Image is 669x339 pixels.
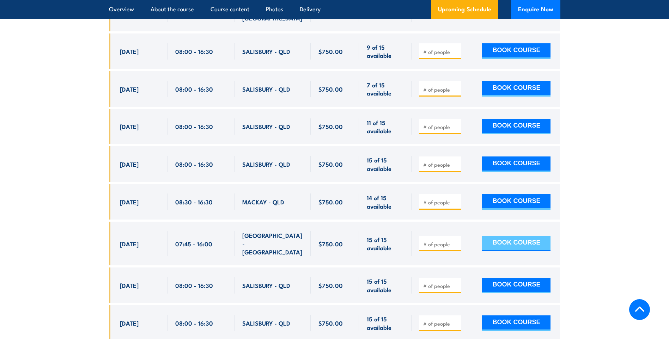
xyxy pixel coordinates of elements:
[482,315,551,331] button: BOOK COURSE
[367,43,404,60] span: 9 of 15 available
[367,277,404,294] span: 15 of 15 available
[318,281,343,289] span: $750.00
[175,319,213,327] span: 08:00 - 16:30
[242,122,290,130] span: SALISBURY - QLD
[423,48,458,55] input: # of people
[482,194,551,210] button: BOOK COURSE
[367,81,404,97] span: 7 of 15 available
[367,315,404,331] span: 15 of 15 available
[120,198,139,206] span: [DATE]
[318,85,343,93] span: $750.00
[318,47,343,55] span: $750.00
[175,85,213,93] span: 08:00 - 16:30
[242,85,290,93] span: SALISBURY - QLD
[242,160,290,168] span: SALISBURY - QLD
[242,198,284,206] span: MACKAY - QLD
[120,47,139,55] span: [DATE]
[318,160,343,168] span: $750.00
[175,122,213,130] span: 08:00 - 16:30
[482,81,551,97] button: BOOK COURSE
[242,281,290,289] span: SALISBURY - QLD
[423,282,458,289] input: # of people
[120,160,139,168] span: [DATE]
[482,156,551,172] button: BOOK COURSE
[120,319,139,327] span: [DATE]
[482,43,551,59] button: BOOK COURSE
[242,231,303,256] span: [GEOGRAPHIC_DATA] - [GEOGRAPHIC_DATA]
[175,240,212,248] span: 07:45 - 16:00
[318,319,343,327] span: $750.00
[242,319,290,327] span: SALISBURY - QLD
[367,156,404,172] span: 15 of 15 available
[482,236,551,251] button: BOOK COURSE
[423,86,458,93] input: # of people
[175,281,213,289] span: 08:00 - 16:30
[367,235,404,252] span: 15 of 15 available
[423,123,458,130] input: # of people
[120,281,139,289] span: [DATE]
[175,47,213,55] span: 08:00 - 16:30
[367,118,404,135] span: 11 of 15 available
[423,320,458,327] input: # of people
[175,160,213,168] span: 08:00 - 16:30
[242,47,290,55] span: SALISBURY - QLD
[423,199,458,206] input: # of people
[120,122,139,130] span: [DATE]
[423,161,458,168] input: # of people
[482,278,551,293] button: BOOK COURSE
[482,119,551,134] button: BOOK COURSE
[120,85,139,93] span: [DATE]
[318,198,343,206] span: $750.00
[175,198,213,206] span: 08:30 - 16:30
[367,193,404,210] span: 14 of 15 available
[120,240,139,248] span: [DATE]
[318,240,343,248] span: $750.00
[423,241,458,248] input: # of people
[318,122,343,130] span: $750.00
